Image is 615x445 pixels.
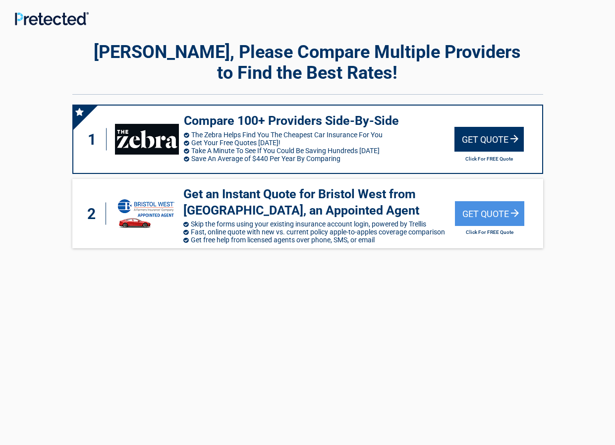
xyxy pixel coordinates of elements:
img: savvy's logo [116,197,176,230]
li: Take A Minute To See If You Could Be Saving Hundreds [DATE] [184,147,454,155]
div: Get Quote [454,127,524,152]
h2: [PERSON_NAME], Please Compare Multiple Providers to Find the Best Rates! [72,42,543,83]
li: Get free help from licensed agents over phone, SMS, or email [183,236,455,244]
h3: Compare 100+ Providers Side-By-Side [184,113,454,129]
h2: Click For FREE Quote [454,156,524,162]
li: Fast, online quote with new vs. current policy apple-to-apples coverage comparison [183,228,455,236]
li: Save An Average of $440 Per Year By Comparing [184,155,454,163]
li: Get Your Free Quotes [DATE]! [184,139,454,147]
h3: Get an Instant Quote for Bristol West from [GEOGRAPHIC_DATA], an Appointed Agent [183,186,455,219]
img: thezebra's logo [115,124,178,155]
li: Skip the forms using your existing insurance account login, powered by Trellis [183,220,455,228]
img: Main Logo [15,12,89,25]
div: 1 [83,128,107,151]
li: The Zebra Helps Find You The Cheapest Car Insurance For You [184,131,454,139]
div: Get Quote [455,201,524,226]
div: 2 [82,203,106,225]
h2: Click For FREE Quote [455,229,524,235]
